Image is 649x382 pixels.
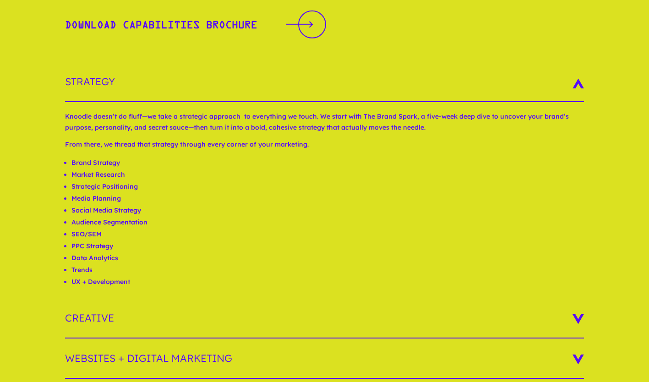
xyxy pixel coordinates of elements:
[63,240,70,246] img: salesiqlogo_leal7QplfZFryJ6FIlVepeu7OftD7mt8q6exU6-34PB8prfIgodN67KcxXM9Y7JQ_.png
[71,276,584,288] li: UX + Development
[65,111,584,140] p: Knoodle doesn’t do fluff—we take a strategic approach to everything we touch. We start with The B...
[71,240,584,252] li: PPC Strategy
[16,55,38,60] img: logo_Zg8I0qSkbAqR2WFHt3p6CTuqpyXMFPubPcD2OT02zFN43Cy9FUNNG3NEPhM_Q1qe_.png
[150,5,172,27] div: Minimize live chat window
[71,192,584,204] li: Media Planning
[71,169,584,180] li: Market Research
[71,204,584,216] li: Social Media Strategy
[134,282,166,295] em: Submit
[65,9,326,40] a: Download Capabilities BrochureDownload Capabilities Brochure
[71,180,584,192] li: Strategic Positioning
[71,216,584,228] li: Audience Segmentation
[65,338,584,379] h3: Websites + Digital Marketing
[72,240,116,246] em: Driven by SalesIQ
[65,62,584,102] h3: Strategy
[71,252,584,264] li: Data Analytics
[48,51,154,63] div: Leave a message
[71,228,584,240] li: SEO/SEM
[65,298,584,338] h3: Creative
[71,157,584,169] li: Brand Strategy
[65,139,584,157] p: From there, we thread that strategy through every corner of your marketing.
[71,264,584,276] li: Trends
[5,250,175,282] textarea: Type your message and click 'Submit'
[19,115,160,208] span: We are offline. Please leave us a message.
